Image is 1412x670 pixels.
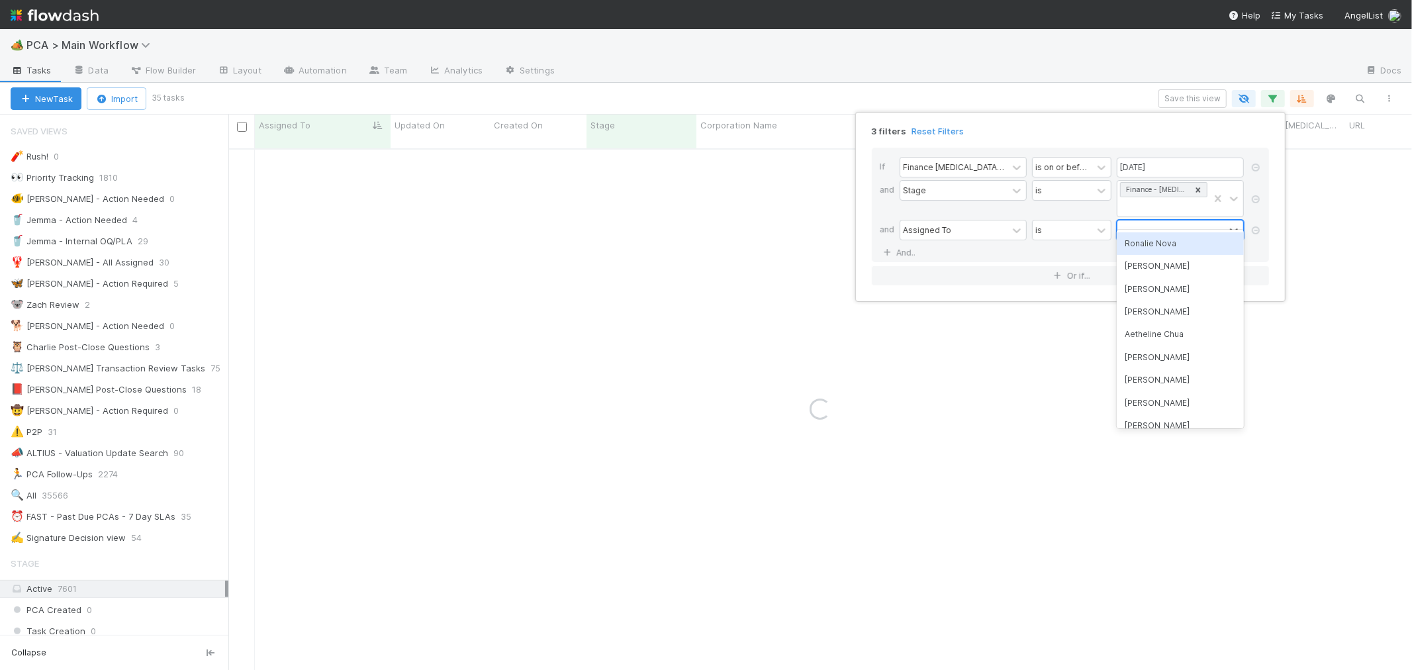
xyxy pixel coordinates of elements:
div: [PERSON_NAME] [1117,414,1244,437]
div: and [880,180,900,220]
div: [PERSON_NAME] [1117,255,1244,277]
div: [PERSON_NAME] [1117,369,1244,391]
button: Or if... [872,266,1269,285]
div: Finance [MEDICAL_DATA] Due Date [903,161,1005,173]
div: is on or before [1035,161,1090,173]
div: Ronalie Nova [1117,232,1244,255]
div: [PERSON_NAME] [1117,392,1244,414]
span: 3 filters [871,126,906,137]
div: [PERSON_NAME] [1117,346,1244,369]
div: Assigned To [903,224,951,236]
div: [PERSON_NAME] [1117,301,1244,323]
div: If [880,157,900,180]
div: is [1035,224,1042,236]
div: and [880,220,900,243]
a: And.. [880,243,921,262]
div: [PERSON_NAME] [1117,278,1244,301]
div: Aetheline Chua [1117,323,1244,346]
a: Reset Filters [912,126,964,137]
div: Stage [903,184,926,196]
div: Finance - [MEDICAL_DATA] [1122,183,1191,197]
div: is [1035,184,1042,196]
